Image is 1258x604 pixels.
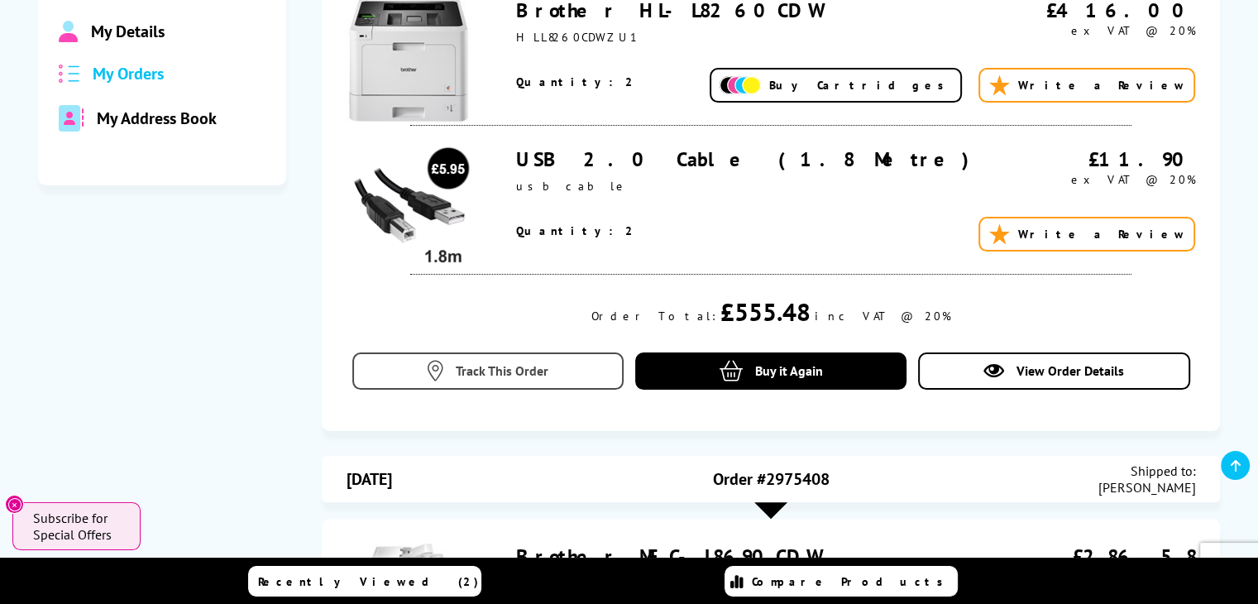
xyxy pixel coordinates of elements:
div: £555.48 [720,295,811,328]
div: HLL8260CDWZU1 [516,30,992,45]
span: Quantity: 2 [516,223,636,238]
div: inc VAT @ 20% [815,309,951,324]
span: My Details [91,21,165,42]
div: £11.90 [992,146,1195,172]
a: Compare Products [725,566,958,597]
a: USB 2.0 Cable (1.8 Metre) [516,146,980,172]
span: Subscribe for Special Offers [33,510,124,543]
div: ex VAT @ 20% [992,23,1195,38]
div: Order Total: [591,309,716,324]
a: Buy it Again [635,352,907,390]
a: Write a Review [978,217,1195,252]
img: Profile.svg [59,21,78,42]
img: USB 2.0 Cable (1.8 Metre) [347,146,471,271]
img: all-order.svg [59,65,80,84]
span: Order #2975408 [713,468,830,490]
span: Track This Order [456,362,548,379]
a: Write a Review [978,68,1195,103]
span: My Orders [93,63,164,84]
span: [DATE] [347,468,392,490]
div: usbcable [516,179,992,194]
a: View Order Details [918,352,1190,390]
span: [PERSON_NAME] [1098,479,1195,496]
img: address-book-duotone-solid.svg [59,105,84,132]
span: Write a Review [1017,78,1185,93]
span: Quantity: 2 [516,74,636,89]
span: Recently Viewed (2) [258,574,479,589]
a: Recently Viewed (2) [248,566,481,597]
span: Shipped to: [1098,463,1195,479]
a: Brother MFC-L8690CDW [516,544,820,569]
span: View Order Details [1016,362,1124,379]
span: Buy Cartridges [769,78,952,93]
span: Write a Review [1017,227,1185,242]
span: Buy it Again [755,362,823,379]
img: Add Cartridges [720,76,761,95]
div: ex VAT @ 20% [992,172,1195,187]
button: Close [5,495,24,514]
span: My Address Book [97,108,217,129]
a: Buy Cartridges [710,68,962,103]
div: £286.58 [992,544,1195,569]
a: Track This Order [352,352,624,390]
span: Compare Products [752,574,952,589]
